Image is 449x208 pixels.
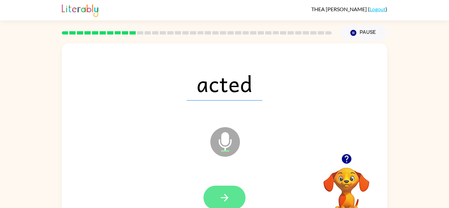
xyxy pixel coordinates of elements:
img: Literably [62,3,98,17]
button: Pause [340,25,387,40]
span: acted [187,66,262,101]
a: Logout [369,6,386,12]
div: ( ) [311,6,387,12]
span: THEA [PERSON_NAME] [311,6,368,12]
